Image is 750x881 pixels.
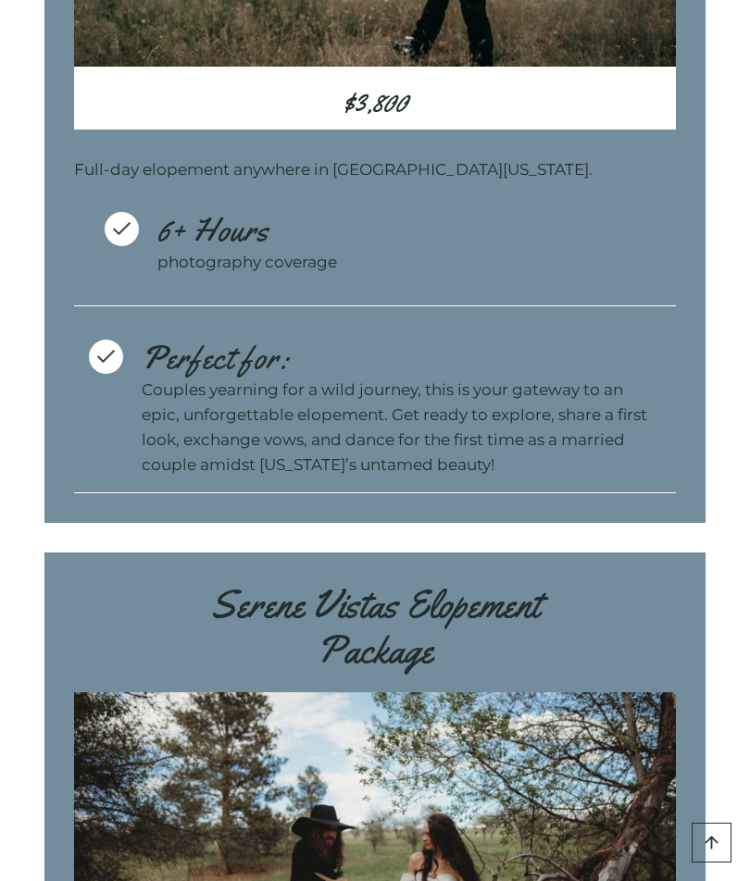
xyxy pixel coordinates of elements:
a: Scroll to top [692,823,731,862]
p: photography coverage [157,250,646,275]
h3: 6+ Hours [157,212,646,250]
h3: $3,800 [74,75,676,130]
p: Couples yearning for a wild journey, this is your gateway to an epic, unforgettable elopement. Ge... [142,378,661,478]
h3: Serene Vistas Elopement Package [74,582,676,673]
h3: Perfect for: [142,340,661,378]
p: Full-day elopement anywhere in [GEOGRAPHIC_DATA][US_STATE]. [74,157,676,182]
